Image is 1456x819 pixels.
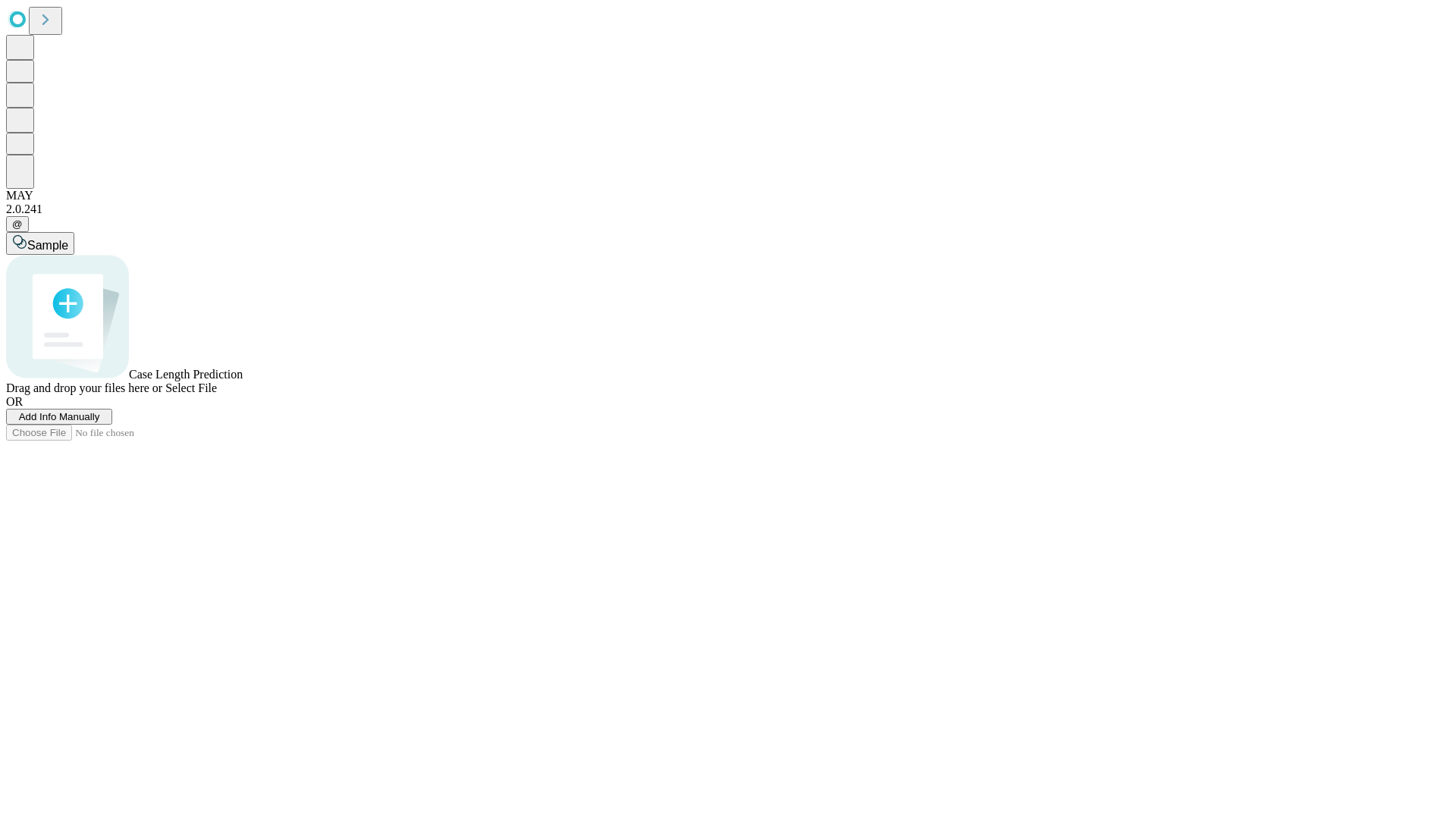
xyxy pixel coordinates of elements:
span: Case Length Prediction [129,368,243,381]
span: Drag and drop your files here or [6,381,162,394]
button: @ [6,216,29,232]
button: Add Info Manually [6,409,112,425]
button: Sample [6,232,74,255]
span: Add Info Manually [19,411,100,422]
div: MAY [6,189,1450,202]
div: 2.0.241 [6,202,1450,216]
span: Select File [165,381,217,394]
span: @ [12,218,23,230]
span: Sample [27,239,68,252]
span: OR [6,395,23,408]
